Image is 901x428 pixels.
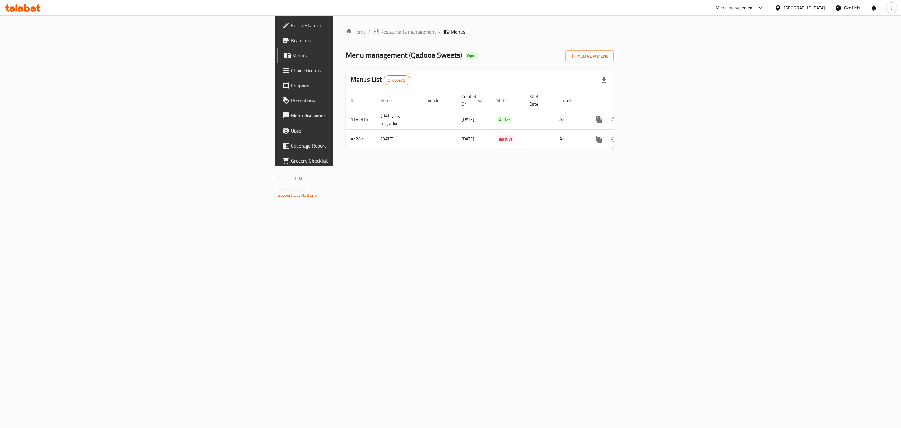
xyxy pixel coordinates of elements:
[465,53,479,58] span: Open
[559,97,579,104] span: Locale
[891,4,892,11] span: J
[292,52,420,59] span: Menus
[277,138,425,153] a: Coverage Report
[565,50,614,62] button: Add New Menu
[346,91,657,149] table: enhanced table
[351,75,410,85] h2: Menus List
[496,135,515,143] div: Inactive
[439,28,441,35] li: /
[428,97,449,104] span: Vendor
[607,132,622,147] button: Change Status
[381,97,400,104] span: Name
[291,82,420,89] span: Coupons
[461,93,484,108] span: Created On
[277,93,425,108] a: Promotions
[278,185,307,193] span: Get support on:
[291,142,420,149] span: Coverage Report
[461,115,474,123] span: [DATE]
[277,153,425,168] a: Grocery Checklist
[496,97,517,104] span: Status
[784,4,825,11] div: [GEOGRAPHIC_DATA]
[278,174,293,182] span: Version:
[461,135,474,143] span: [DATE]
[277,48,425,63] a: Menus
[291,37,420,44] span: Branches
[351,97,363,104] span: ID
[278,191,318,199] a: Support.OpsPlatform
[596,73,611,88] div: Export file
[607,112,622,127] button: Change Status
[587,91,657,110] th: Actions
[524,110,554,129] td: -
[294,174,304,182] span: 1.0.0
[592,112,607,127] button: more
[384,77,410,83] span: 2 record(s)
[592,132,607,147] button: more
[451,28,465,35] span: Menus
[277,108,425,123] a: Menu disclaimer
[384,75,411,85] div: Total records count
[291,127,420,134] span: Upsell
[277,33,425,48] a: Branches
[716,4,754,12] div: Menu-management
[277,63,425,78] a: Choice Groups
[465,52,479,60] div: Open
[346,28,614,35] nav: breadcrumb
[496,116,512,123] span: Active
[291,97,420,104] span: Promotions
[554,129,587,149] td: All
[554,110,587,129] td: All
[524,129,554,149] td: -
[291,22,420,29] span: Edit Restaurant
[496,136,515,143] span: Inactive
[277,18,425,33] a: Edit Restaurant
[291,157,420,164] span: Grocery Checklist
[291,112,420,119] span: Menu disclaimer
[529,93,547,108] span: Start Date
[291,67,420,74] span: Choice Groups
[570,52,609,60] span: Add New Menu
[277,78,425,93] a: Coupons
[277,123,425,138] a: Upsell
